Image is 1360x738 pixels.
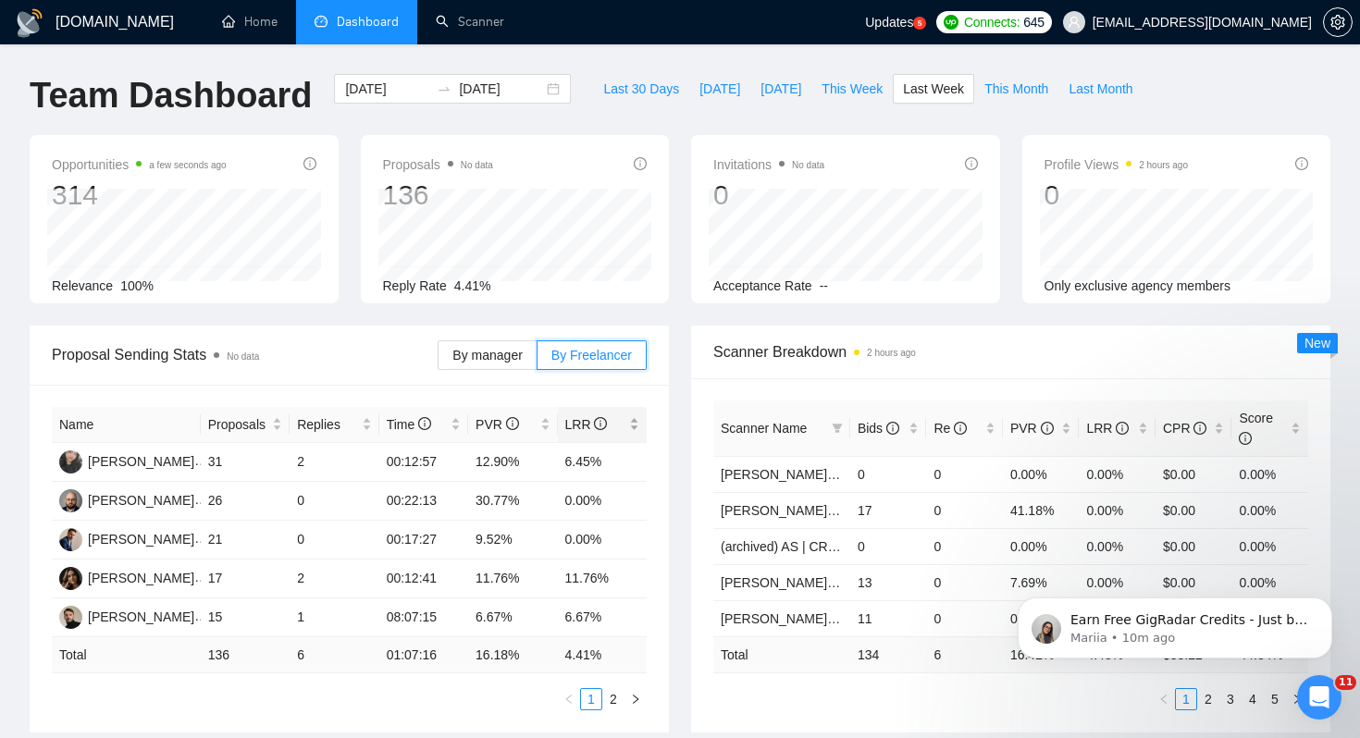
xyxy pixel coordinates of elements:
span: info-circle [506,417,519,430]
span: This Month [984,79,1048,99]
span: Invitations [713,154,824,176]
li: Previous Page [1153,688,1175,710]
button: right [1286,688,1308,710]
td: 11 [850,600,927,636]
img: AP [59,489,82,512]
span: By Freelancer [551,348,632,363]
td: 00:22:13 [379,482,468,521]
td: 0.00% [1231,528,1308,564]
button: setting [1323,7,1353,37]
td: 00:12:41 [379,560,468,598]
button: Last Week [893,74,974,104]
span: setting [1324,15,1352,30]
time: a few seconds ago [149,160,226,170]
button: right [624,688,647,710]
a: [PERSON_NAME] | RN | KS [721,611,884,626]
td: 30.77% [468,482,557,521]
td: 0.00% [1231,492,1308,528]
td: 13 [850,564,927,600]
td: 1 [290,598,378,637]
td: 6.45% [558,443,648,482]
td: 136 [201,637,290,673]
span: info-circle [594,417,607,430]
td: 2 [290,443,378,482]
a: AM[PERSON_NAME] [59,531,194,546]
img: upwork-logo.png [944,15,958,30]
span: Reply Rate [383,278,447,293]
span: right [630,694,641,705]
span: 645 [1023,12,1044,32]
li: 1 [580,688,602,710]
td: 31 [201,443,290,482]
a: [PERSON_NAME] | Shopify/Ecom | KS - lower requirements [721,467,1068,482]
span: info-circle [1041,422,1054,435]
text: 5 [918,19,922,28]
span: No data [461,160,493,170]
td: Total [52,637,201,673]
td: $0.00 [1156,492,1232,528]
button: Last Month [1058,74,1143,104]
a: AS[PERSON_NAME] [59,570,194,584]
span: Scanner Breakdown [713,340,1308,363]
td: 0 [926,528,1003,564]
li: 1 [1175,688,1197,710]
li: 2 [602,688,624,710]
div: [PERSON_NAME] [88,529,194,549]
span: Last Week [903,79,964,99]
a: (archived) AS | CRO|Migrate Shopify | [PERSON_NAME] [721,539,1048,554]
span: Only exclusive agency members [1045,278,1231,293]
span: info-circle [954,422,967,435]
div: [PERSON_NAME] [88,490,194,510]
span: left [1158,694,1169,705]
span: 11 [1335,675,1356,690]
th: Proposals [201,407,290,443]
span: Last Month [1069,79,1132,99]
img: AM [59,528,82,551]
span: This Week [822,79,883,99]
span: Dashboard [337,14,399,30]
td: 11.76% [558,560,648,598]
td: 0.00% [1079,528,1156,564]
div: 0 [1045,178,1189,213]
a: 1 [1176,689,1196,709]
td: 0.00% [1231,456,1308,492]
span: Re [933,421,967,436]
td: 41.18% [1003,492,1080,528]
th: Name [52,407,201,443]
span: user [1068,16,1081,29]
td: 16.18 % [468,637,557,673]
iframe: Intercom live chat [1297,675,1341,720]
span: Bids [858,421,899,436]
span: 100% [120,278,154,293]
span: Connects: [964,12,1020,32]
span: Score [1239,411,1273,446]
span: swap-right [437,81,451,96]
div: 0 [713,178,824,213]
td: 12.90% [468,443,557,482]
a: searchScanner [436,14,504,30]
span: LRR [565,417,608,432]
td: 08:07:15 [379,598,468,637]
a: [PERSON_NAME] | Shopify/Ecom | KS - lower requirements [721,575,1068,590]
span: PVR [476,417,519,432]
span: Profile Views [1045,154,1189,176]
span: Relevance [52,278,113,293]
td: 17 [201,560,290,598]
a: 5 [913,17,926,30]
span: info-circle [1116,422,1129,435]
span: Proposal Sending Stats [52,343,438,366]
td: 15 [201,598,290,637]
td: 0.00% [1079,492,1156,528]
td: 0 [926,564,1003,600]
td: 2 [290,560,378,598]
span: Proposals [208,414,268,435]
span: PVR [1010,421,1054,436]
span: Proposals [383,154,493,176]
td: 134 [850,636,927,672]
td: 26 [201,482,290,521]
a: 2 [603,689,624,709]
span: Acceptance Rate [713,278,812,293]
span: Last 30 Days [603,79,679,99]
